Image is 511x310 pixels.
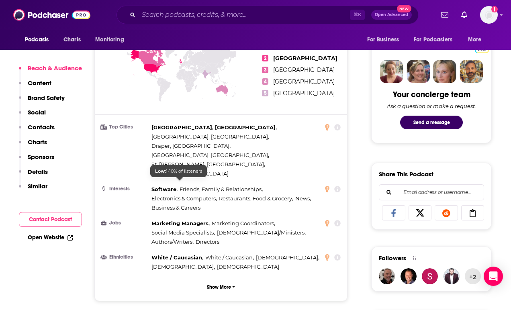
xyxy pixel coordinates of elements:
[461,205,484,220] a: Copy Link
[28,64,82,72] p: Reach & Audience
[151,228,215,237] span: ,
[444,268,460,284] img: rjf
[295,194,311,203] span: ,
[117,6,419,24] div: Search podcasts, credits, & more...
[151,219,210,228] span: ,
[379,184,484,200] div: Search followers
[155,168,166,174] b: Low:
[217,228,306,237] span: ,
[273,78,335,85] span: [GEOGRAPHIC_DATA]
[19,153,54,168] button: Sponsors
[101,279,341,294] button: Show More
[19,212,82,227] button: Contact Podcast
[350,10,365,20] span: ⌘ K
[151,253,203,262] span: ,
[413,255,416,262] div: 6
[262,67,268,73] span: 3
[219,194,293,203] span: ,
[151,132,269,141] span: ,
[19,138,47,153] button: Charts
[28,79,51,87] p: Content
[151,237,194,247] span: ,
[400,116,463,129] button: Send a message
[19,123,55,138] button: Contacts
[217,229,305,236] span: [DEMOGRAPHIC_DATA]/Ministers
[205,254,253,261] span: White / Caucasian
[409,205,432,220] a: Share on X/Twitter
[435,205,458,220] a: Share on Reddit
[196,239,219,245] span: Directors
[491,6,498,12] svg: Add a profile image
[397,5,411,12] span: New
[151,195,216,202] span: Electronics & Computers
[28,153,54,161] p: Sponsors
[458,8,470,22] a: Show notifications dropdown
[438,8,452,22] a: Show notifications dropdown
[480,6,498,24] button: Show profile menu
[401,268,417,284] a: peteryan4721
[295,195,310,202] span: News
[468,34,482,45] span: More
[256,254,318,261] span: [DEMOGRAPHIC_DATA]
[151,161,264,167] span: St. [PERSON_NAME], [GEOGRAPHIC_DATA]
[19,108,46,123] button: Social
[63,34,81,45] span: Charts
[273,90,335,97] span: [GEOGRAPHIC_DATA]
[475,47,489,53] img: Podchaser Pro
[212,220,274,226] span: Marketing Coordinators
[151,239,192,245] span: Authors/Writers
[465,268,481,284] button: +2
[407,60,430,83] img: Barbara Profile
[151,263,214,270] span: [DEMOGRAPHIC_DATA]
[462,32,492,47] button: open menu
[151,160,265,169] span: ,
[151,185,178,194] span: ,
[151,254,202,261] span: White / Caucasian
[460,60,483,83] img: Jon Profile
[25,34,49,45] span: Podcasts
[101,255,148,260] h3: Ethnicities
[379,268,395,284] img: TheCollaborator
[409,32,464,47] button: open menu
[219,195,292,202] span: Restaurants, Food & Grocery
[90,32,134,47] button: open menu
[180,186,262,192] span: Friends, Family & Relationships
[151,186,176,192] span: Software
[387,103,476,109] div: Ask a question or make a request.
[273,55,337,62] span: [GEOGRAPHIC_DATA]
[151,151,269,160] span: ,
[151,220,208,226] span: Marketing Managers
[207,284,231,290] p: Show More
[151,143,229,149] span: Draper, [GEOGRAPHIC_DATA]
[262,90,268,96] span: 5
[19,168,48,183] button: Details
[19,79,51,94] button: Content
[217,263,279,270] span: [DEMOGRAPHIC_DATA]
[484,267,503,286] div: Open Intercom Messenger
[379,170,433,178] h3: Share This Podcast
[433,60,456,83] img: Jules Profile
[480,6,498,24] span: Logged in as Marketing09
[422,268,438,284] img: sheena75731
[151,123,277,132] span: ,
[414,34,452,45] span: For Podcasters
[380,60,403,83] img: Sydney Profile
[28,234,73,241] a: Open Website
[28,108,46,116] p: Social
[151,204,200,211] span: Business & Careers
[19,64,82,79] button: Reach & Audience
[382,205,405,220] a: Share on Facebook
[151,152,268,158] span: [GEOGRAPHIC_DATA], [GEOGRAPHIC_DATA]
[101,220,148,226] h3: Jobs
[256,253,319,262] span: ,
[151,124,276,131] span: [GEOGRAPHIC_DATA], [GEOGRAPHIC_DATA]
[28,182,47,190] p: Similar
[19,94,65,109] button: Brand Safety
[273,66,335,73] span: [GEOGRAPHIC_DATA]
[180,185,263,194] span: ,
[151,141,231,151] span: ,
[212,219,275,228] span: ,
[393,90,470,100] div: Your concierge team
[151,229,214,236] span: Social Media Specialists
